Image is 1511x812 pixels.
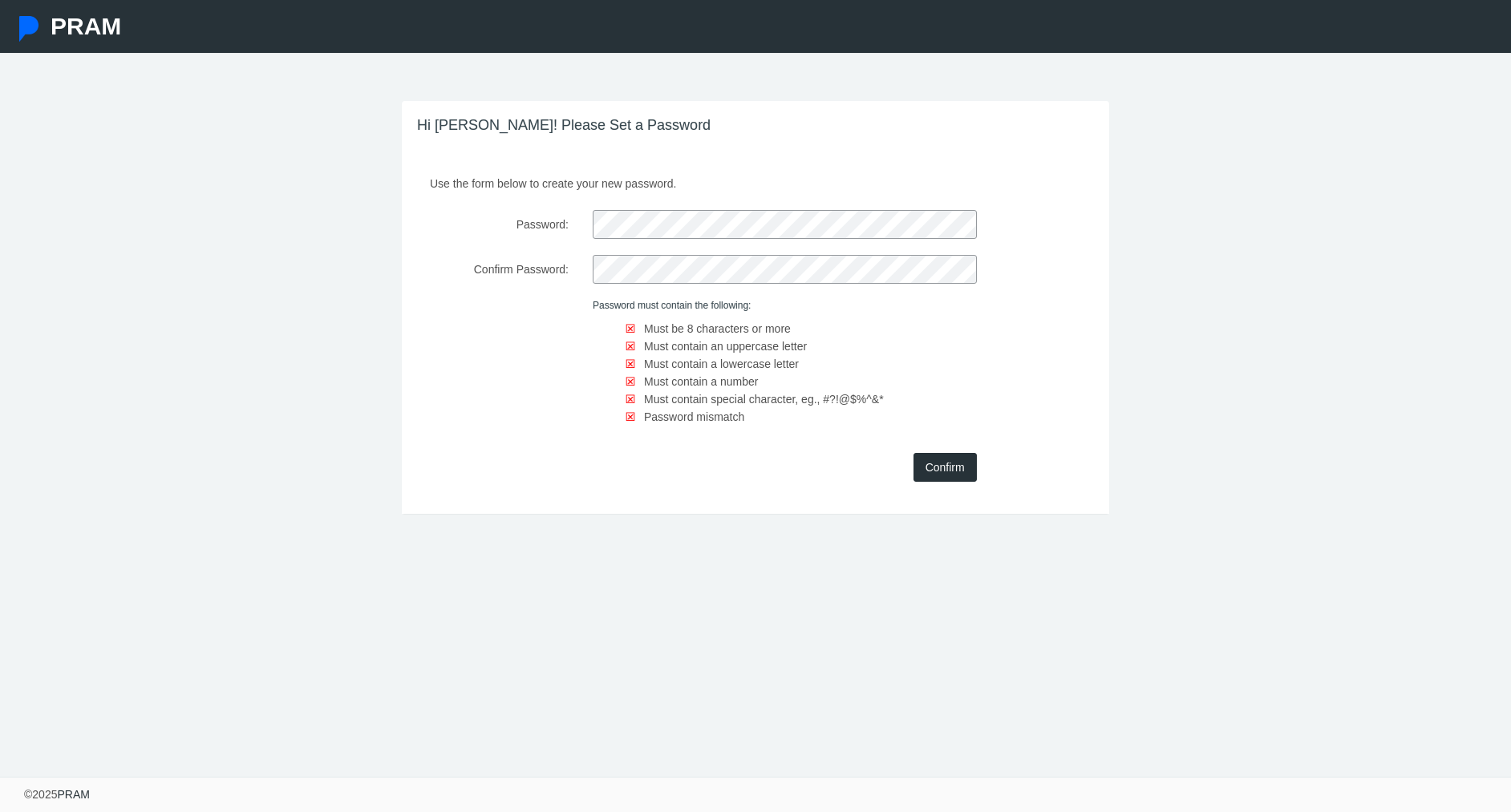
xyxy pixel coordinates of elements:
label: Password: [406,210,581,239]
span: Must contain a lowercase letter [644,358,799,370]
span: Must be 8 characters or more [644,322,791,335]
div: © 2025 [24,786,90,803]
a: PRAM [57,788,89,801]
h6: Password must contain the following: [593,300,977,311]
img: Pram Partner [16,16,42,42]
span: PRAM [51,13,121,39]
label: Confirm Password: [406,255,581,284]
input: Confirm [913,453,977,482]
h3: Hi [PERSON_NAME]! Please Set a Password [402,101,1109,151]
span: Password mismatch [644,410,744,423]
span: Must contain a number [644,375,758,388]
span: Must contain an uppercase letter [644,340,807,353]
p: Use the form below to create your new password. [418,169,1093,192]
span: Must contain special character, eg., #?!@$%^&* [644,393,884,406]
